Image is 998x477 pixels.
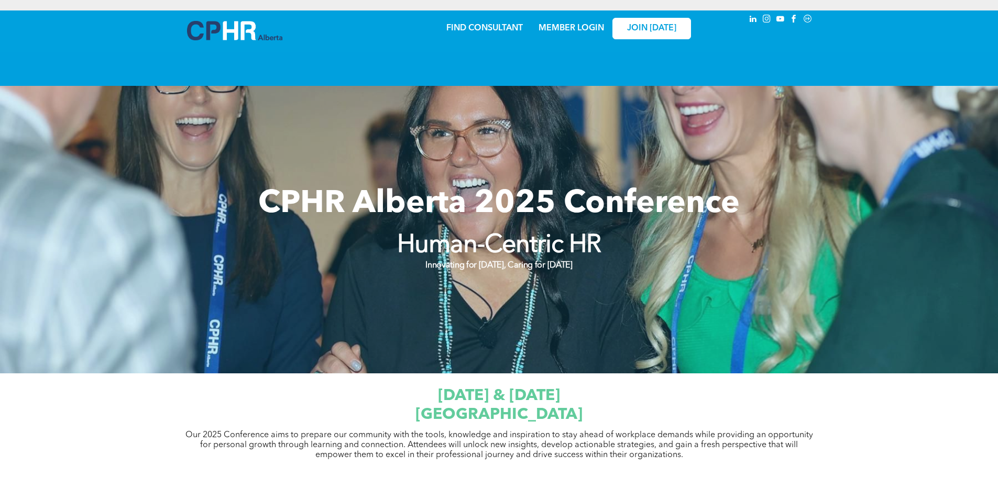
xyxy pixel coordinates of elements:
[627,24,676,34] span: JOIN [DATE]
[802,13,814,27] a: Social network
[788,13,800,27] a: facebook
[187,21,282,40] img: A blue and white logo for cp alberta
[748,13,759,27] a: linkedin
[775,13,786,27] a: youtube
[438,388,560,404] span: [DATE] & [DATE]
[425,261,572,270] strong: Innovating for [DATE], Caring for [DATE]
[539,24,604,32] a: MEMBER LOGIN
[612,18,691,39] a: JOIN [DATE]
[397,233,601,258] strong: Human-Centric HR
[761,13,773,27] a: instagram
[415,407,583,423] span: [GEOGRAPHIC_DATA]
[446,24,523,32] a: FIND CONSULTANT
[258,188,740,220] span: CPHR Alberta 2025 Conference
[185,431,813,459] span: Our 2025 Conference aims to prepare our community with the tools, knowledge and inspiration to st...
